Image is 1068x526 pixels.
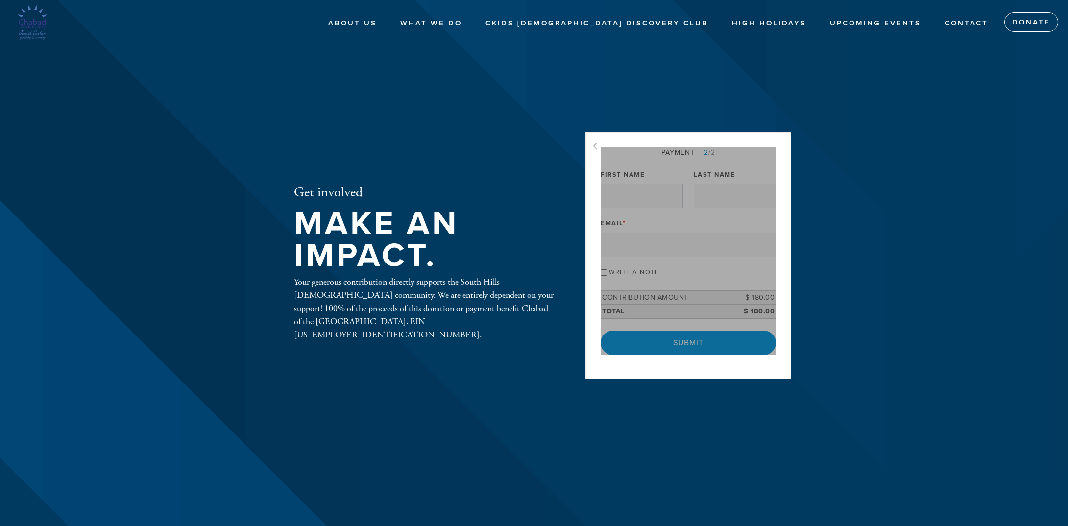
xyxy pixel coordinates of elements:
a: Contact [937,14,995,33]
h2: Get involved [294,185,554,201]
img: Untitled%20design%20%2817%29.png [15,5,50,40]
div: Your generous contribution directly supports the South Hills [DEMOGRAPHIC_DATA] community. We are... [294,275,554,341]
a: CKids [DEMOGRAPHIC_DATA] Discovery Club [478,14,716,33]
a: High Holidays [725,14,814,33]
a: What We Do [393,14,469,33]
a: Donate [1004,12,1058,32]
a: About us [321,14,384,33]
a: Upcoming Events [823,14,928,33]
h1: Make an impact. [294,208,554,271]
